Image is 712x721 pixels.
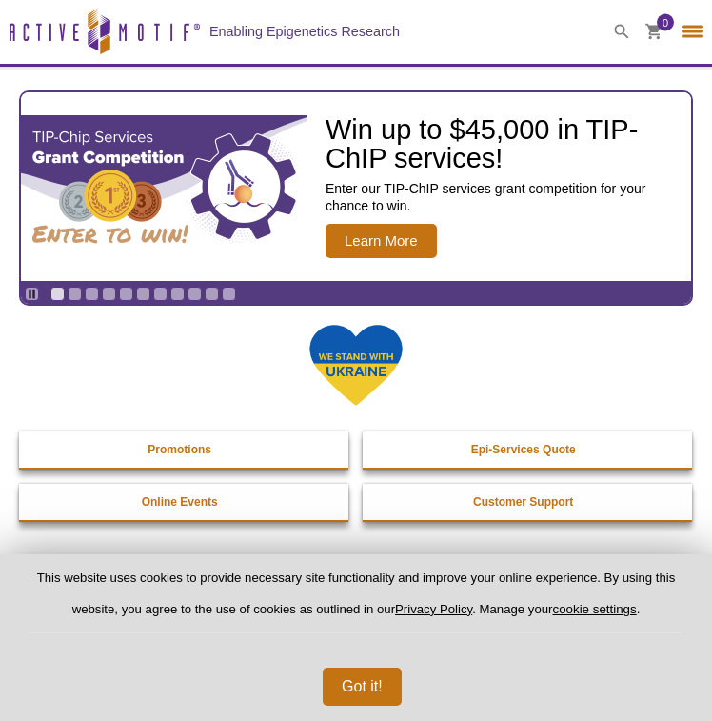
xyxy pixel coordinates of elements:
[326,115,682,172] h2: Win up to $45,000 in TIP-ChIP services!
[153,287,168,301] a: Go to slide 7
[50,287,65,301] a: Go to slide 1
[209,23,400,40] h2: Enabling Epigenetics Research
[85,287,99,301] a: Go to slide 3
[102,287,116,301] a: Go to slide 4
[645,24,663,44] a: 0
[25,287,39,301] a: Toggle autoplay
[19,484,340,520] a: Online Events
[471,443,576,456] strong: Epi-Services Quote
[148,443,211,456] strong: Promotions
[326,180,682,214] p: Enter our TIP-ChIP services grant competition for your chance to win.
[323,668,402,706] button: Got it!
[326,224,437,258] span: Learn More
[30,570,682,633] p: This website uses cookies to provide necessary site functionality and improve your online experie...
[170,287,185,301] a: Go to slide 8
[473,495,573,509] strong: Customer Support
[363,431,683,468] a: Epi-Services Quote
[188,287,202,301] a: Go to slide 9
[21,92,691,281] a: TIP-ChIP Services Grant Competition Win up to $45,000 in TIP-ChIP services! Enter our TIP-ChIP se...
[222,287,236,301] a: Go to slide 11
[21,115,307,258] img: TIP-ChIP Services Grant Competition
[205,287,219,301] a: Go to slide 10
[395,602,472,616] a: Privacy Policy
[553,602,637,616] button: cookie settings
[142,495,218,509] strong: Online Events
[21,92,691,281] article: TIP-ChIP Services Grant Competition
[68,287,82,301] a: Go to slide 2
[136,287,150,301] a: Go to slide 6
[363,484,683,520] a: Customer Support
[663,14,668,31] span: 0
[119,287,133,301] a: Go to slide 5
[19,431,340,468] a: Promotions
[308,323,404,408] img: We Stand With Ukraine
